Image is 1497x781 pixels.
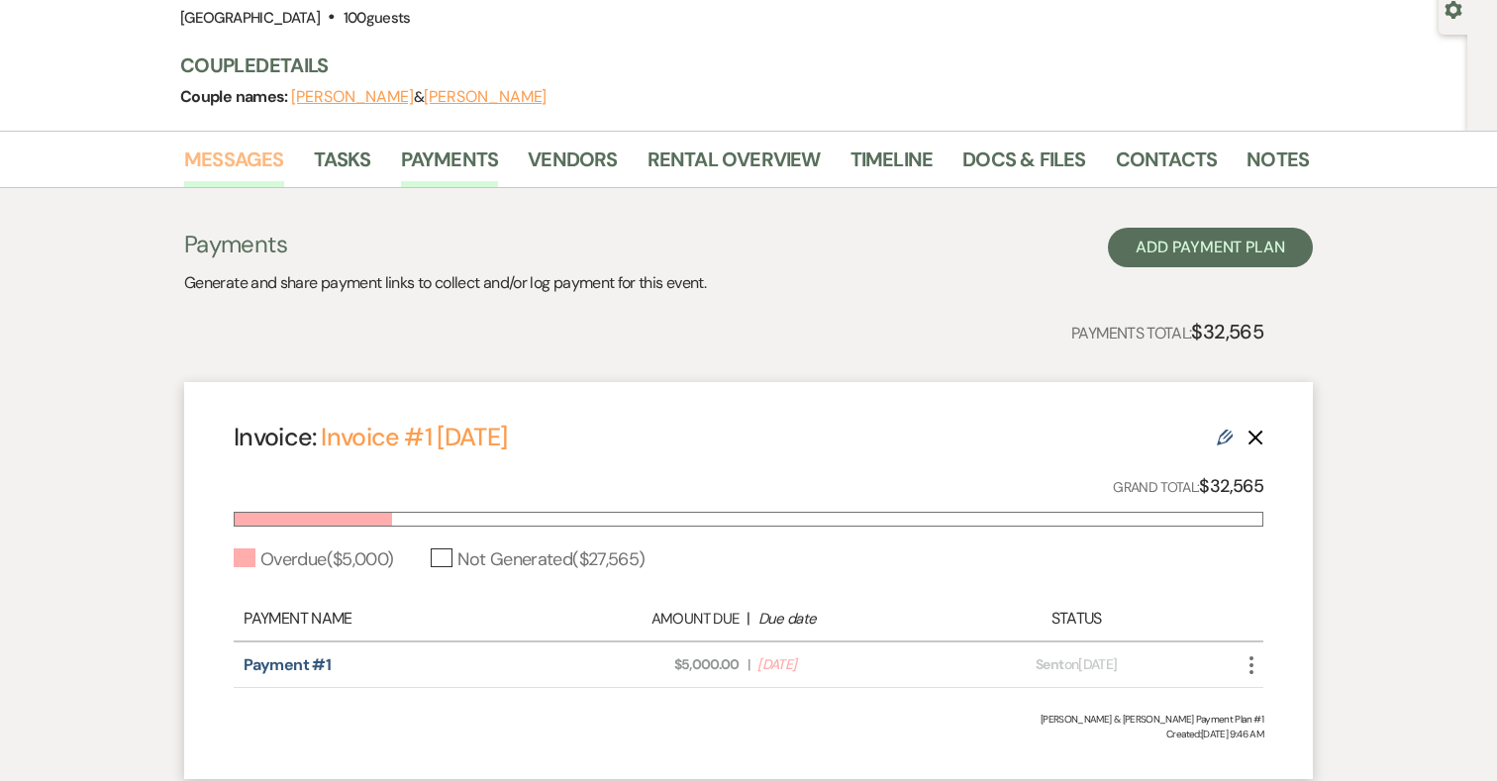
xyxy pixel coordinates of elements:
div: on [DATE] [950,654,1203,675]
div: Amount Due [556,608,739,631]
p: Payments Total: [1071,316,1263,347]
h3: Payments [184,228,706,261]
span: [DATE] [757,654,940,675]
p: Generate and share payment links to collect and/or log payment for this event. [184,270,706,296]
a: Contacts [1116,144,1218,187]
div: Due date [758,608,941,631]
a: Invoice #1 [DATE] [321,421,507,453]
button: [PERSON_NAME] [291,89,414,105]
span: [GEOGRAPHIC_DATA] [180,8,320,28]
span: Couple names: [180,86,291,107]
p: Grand Total: [1113,472,1263,501]
a: Timeline [850,144,934,187]
h3: Couple Details [180,51,1289,79]
strong: $32,565 [1199,474,1263,498]
h4: Invoice: [234,420,507,454]
a: Messages [184,144,284,187]
button: [PERSON_NAME] [424,89,547,105]
a: Docs & Files [962,144,1085,187]
a: Tasks [314,144,371,187]
span: | [748,654,749,675]
div: Status [950,607,1203,631]
div: Not Generated ( $27,565 ) [431,546,645,573]
span: Sent [1036,655,1063,673]
span: & [291,87,547,107]
a: Notes [1247,144,1309,187]
div: Payment Name [244,607,547,631]
strong: $32,565 [1191,319,1263,344]
a: Payments [401,144,499,187]
a: Rental Overview [648,144,821,187]
span: $5,000.00 [557,654,740,675]
span: Created: [DATE] 9:46 AM [234,727,1263,741]
a: Payment #1 [244,654,331,675]
div: | [547,607,950,631]
button: Add Payment Plan [1108,228,1313,267]
span: 100 guests [344,8,411,28]
div: Overdue ( $5,000 ) [234,546,393,573]
a: Vendors [528,144,617,187]
div: [PERSON_NAME] & [PERSON_NAME] Payment Plan #1 [234,712,1263,727]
